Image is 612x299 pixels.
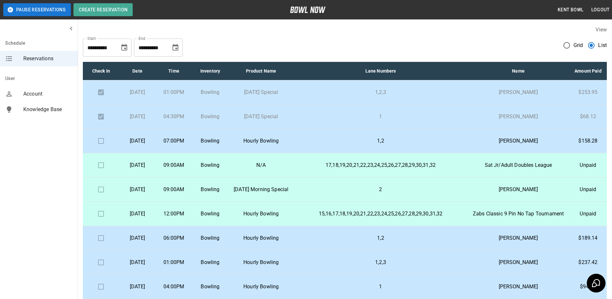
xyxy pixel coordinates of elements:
[124,234,150,242] p: [DATE]
[124,161,150,169] p: [DATE]
[161,283,187,291] p: 04:00PM
[234,186,289,193] p: [DATE] Morning Special
[124,113,150,121] p: [DATE]
[574,283,602,291] p: $94.57
[290,6,326,13] img: logo
[234,210,289,218] p: Hourly Bowling
[23,55,72,63] span: Reservations
[473,259,564,266] p: [PERSON_NAME]
[161,137,187,145] p: 07:00PM
[234,137,289,145] p: Hourly Bowling
[197,186,223,193] p: Bowling
[124,186,150,193] p: [DATE]
[161,259,187,266] p: 01:00PM
[234,113,289,121] p: [DATE] Special
[299,161,462,169] p: 17,18,19,20,21,22,23,24,25,26,27,28,29,30,31,32
[161,88,187,96] p: 01:00PM
[124,283,150,291] p: [DATE]
[574,88,602,96] p: $253.95
[3,3,71,16] button: Pause Reservations
[228,62,294,80] th: Product Name
[299,283,462,291] p: 1
[595,27,607,33] label: View
[197,283,223,291] p: Bowling
[473,283,564,291] p: [PERSON_NAME]
[197,210,223,218] p: Bowling
[574,113,602,121] p: $68.12
[473,186,564,193] p: [PERSON_NAME]
[573,41,583,49] span: Grid
[192,62,228,80] th: Inventory
[467,62,569,80] th: Name
[574,137,602,145] p: $158.28
[234,161,289,169] p: N/A
[473,88,564,96] p: [PERSON_NAME]
[574,210,602,218] p: Unpaid
[574,234,602,242] p: $189.14
[197,161,223,169] p: Bowling
[197,234,223,242] p: Bowling
[73,3,133,16] button: Create Reservation
[23,106,72,113] span: Knowledge Base
[23,90,72,98] span: Account
[574,186,602,193] p: Unpaid
[119,62,155,80] th: Date
[299,137,462,145] p: 1,2
[598,41,607,49] span: List
[197,137,223,145] p: Bowling
[124,137,150,145] p: [DATE]
[473,210,564,218] p: Zabs Classic 9 Pin No Tap Tournament
[234,234,289,242] p: Hourly Bowling
[197,88,223,96] p: Bowling
[124,88,150,96] p: [DATE]
[156,62,192,80] th: Time
[574,259,602,266] p: $237.42
[197,259,223,266] p: Bowling
[161,186,187,193] p: 09:00AM
[299,234,462,242] p: 1,2
[473,137,564,145] p: [PERSON_NAME]
[161,161,187,169] p: 09:00AM
[124,210,150,218] p: [DATE]
[169,41,182,54] button: Choose date, selected date is Sep 27, 2025
[197,113,223,121] p: Bowling
[299,186,462,193] p: 2
[473,113,564,121] p: [PERSON_NAME]
[589,4,612,16] button: Logout
[124,259,150,266] p: [DATE]
[299,113,462,121] p: 1
[118,41,131,54] button: Choose date, selected date is Aug 27, 2025
[83,62,119,80] th: Check In
[574,161,602,169] p: Unpaid
[234,283,289,291] p: Hourly Bowling
[555,4,586,16] button: Kent Bowl
[299,88,462,96] p: 1,2,3
[473,234,564,242] p: [PERSON_NAME]
[294,62,468,80] th: Lane Numbers
[299,210,462,218] p: 15,16,17,18,19,20,21,22,23,24,25,26,27,28,29,30,31,32
[161,210,187,218] p: 12:00PM
[299,259,462,266] p: 1,2,3
[234,259,289,266] p: Hourly Bowling
[234,88,289,96] p: [DATE] Special
[569,62,607,80] th: Amount Paid
[161,234,187,242] p: 06:00PM
[473,161,564,169] p: Sat Jr/Adult Doubles League
[161,113,187,121] p: 04:30PM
